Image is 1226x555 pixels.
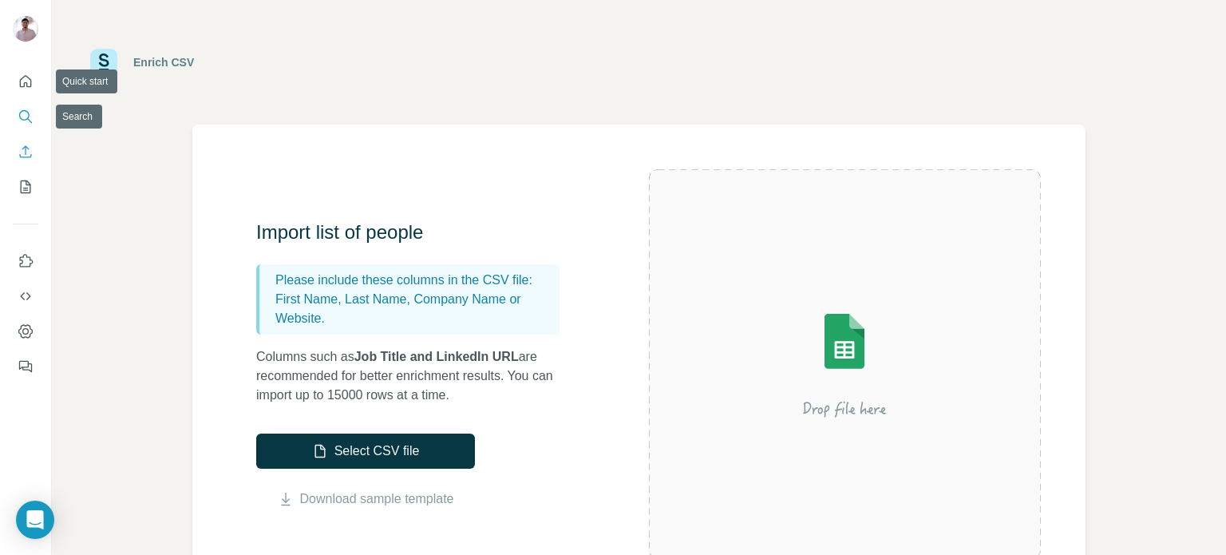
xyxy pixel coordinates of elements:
span: Job Title and LinkedIn URL [354,350,519,363]
div: Enrich CSV [133,54,194,70]
button: Enrich CSV [13,137,38,166]
img: Avatar [13,16,38,42]
button: Quick start [13,67,38,96]
button: Download sample template [256,490,475,509]
p: Please include these columns in the CSV file: [275,271,553,290]
button: My lists [13,172,38,201]
p: Columns such as are recommended for better enrichment results. You can import up to 15000 rows at... [256,347,575,405]
img: Surfe Illustration - Drop file here or select below [701,268,988,460]
button: Feedback [13,352,38,381]
button: Use Surfe on LinkedIn [13,247,38,276]
p: First Name, Last Name, Company Name or Website. [275,290,553,328]
button: Dashboard [13,317,38,346]
a: Download sample template [300,490,454,509]
button: Select CSV file [256,434,475,469]
button: Search [13,102,38,131]
button: Use Surfe API [13,282,38,311]
h3: Import list of people [256,220,575,245]
div: Open Intercom Messenger [16,501,54,539]
img: Surfe Logo [90,49,117,76]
